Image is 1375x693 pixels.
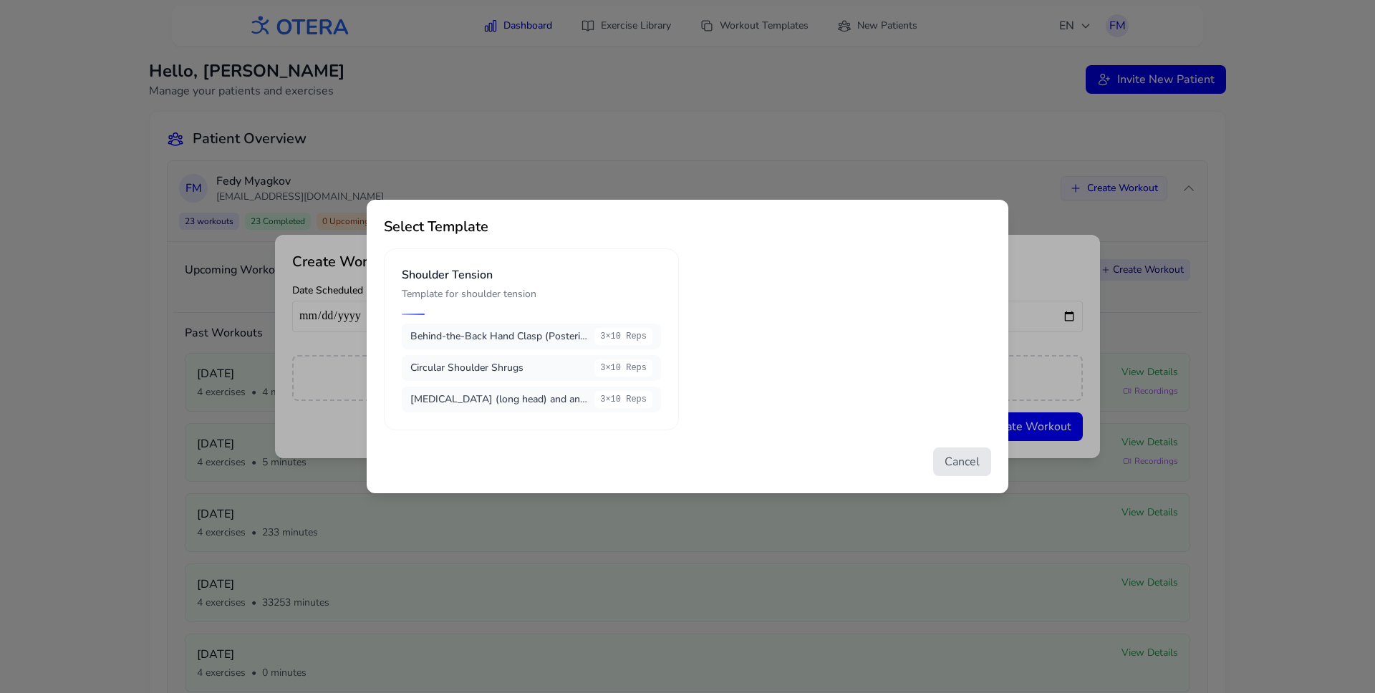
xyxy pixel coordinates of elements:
span: 3×10 Reps [594,328,652,345]
span: Circular Shoulder Shrugs [410,361,529,375]
button: Cancel [933,447,991,476]
p: Template for shoulder tension [402,286,661,303]
span: 3×10 Reps [594,359,652,377]
button: Shoulder TensionTemplate for shoulder tensionBehind-the-Back Hand Clasp (Posterior Shoulder Stret... [384,248,679,431]
h2: Select Template [384,217,991,237]
span: 3×10 Reps [594,391,652,408]
span: Behind-the-Back Hand Clasp (Posterior Shoulder Stretch) [410,329,594,344]
span: [MEDICAL_DATA] (long head) and anterior shoulder stretch [410,392,594,407]
h3: Shoulder Tension [402,266,661,283]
